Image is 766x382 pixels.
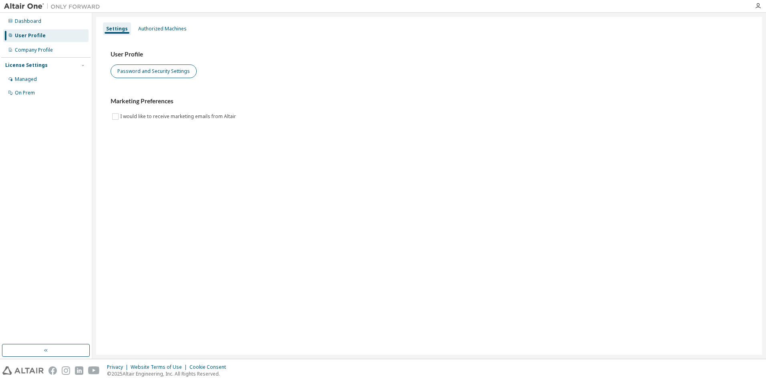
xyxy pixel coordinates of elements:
h3: User Profile [111,50,748,58]
div: On Prem [15,90,35,96]
img: youtube.svg [88,366,100,375]
div: Company Profile [15,47,53,53]
img: linkedin.svg [75,366,83,375]
div: License Settings [5,62,48,68]
div: Website Terms of Use [131,364,189,370]
div: Authorized Machines [138,26,187,32]
img: Altair One [4,2,104,10]
div: Cookie Consent [189,364,231,370]
div: Dashboard [15,18,41,24]
button: Password and Security Settings [111,64,197,78]
h3: Marketing Preferences [111,97,748,105]
img: facebook.svg [48,366,57,375]
div: User Profile [15,32,46,39]
div: Managed [15,76,37,82]
div: Settings [106,26,128,32]
label: I would like to receive marketing emails from Altair [120,112,238,121]
p: © 2025 Altair Engineering, Inc. All Rights Reserved. [107,370,231,377]
img: instagram.svg [62,366,70,375]
img: altair_logo.svg [2,366,44,375]
div: Privacy [107,364,131,370]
